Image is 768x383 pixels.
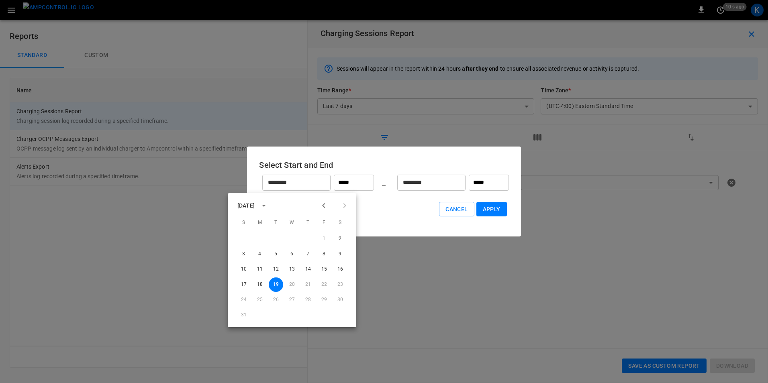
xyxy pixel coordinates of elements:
[285,247,299,261] button: 6
[333,215,347,231] span: Saturday
[259,159,509,171] h6: Select Start and End
[382,176,386,189] h6: _
[237,262,251,277] button: 10
[317,247,331,261] button: 8
[317,262,331,277] button: 15
[237,277,251,292] button: 17
[333,232,347,246] button: 2
[253,247,267,261] button: 4
[301,215,315,231] span: Thursday
[317,199,331,212] button: Previous month
[269,215,283,231] span: Tuesday
[237,215,251,231] span: Sunday
[269,262,283,277] button: 12
[317,232,331,246] button: 1
[269,277,283,292] button: 19
[333,262,347,277] button: 16
[317,215,331,231] span: Friday
[285,262,299,277] button: 13
[333,247,347,261] button: 9
[253,277,267,292] button: 18
[301,262,315,277] button: 14
[285,215,299,231] span: Wednesday
[439,202,474,217] button: Cancel
[237,247,251,261] button: 3
[237,202,255,210] div: [DATE]
[253,215,267,231] span: Monday
[269,247,283,261] button: 5
[301,247,315,261] button: 7
[476,202,507,217] button: Apply
[253,262,267,277] button: 11
[257,199,271,212] button: calendar view is open, switch to year view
